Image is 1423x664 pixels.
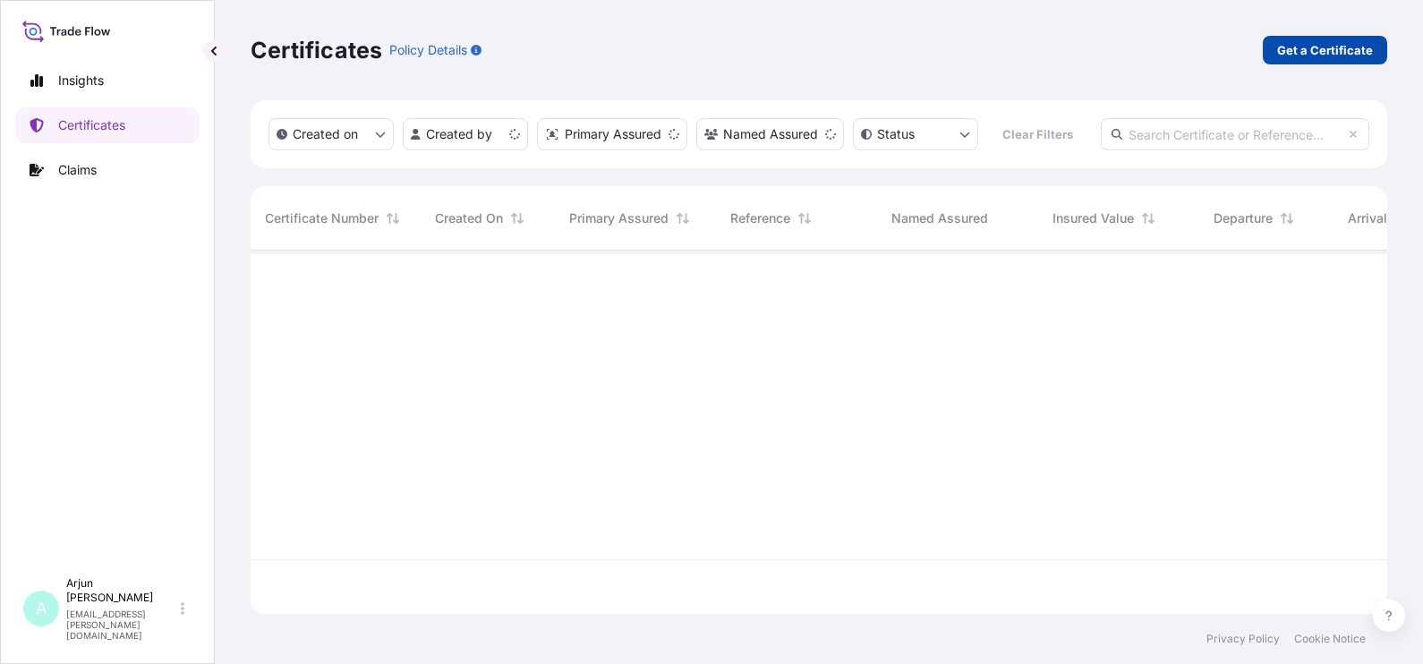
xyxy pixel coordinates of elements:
[1348,209,1387,227] span: Arrival
[1263,36,1387,64] a: Get a Certificate
[891,209,988,227] span: Named Assured
[723,125,818,143] p: Named Assured
[403,118,528,150] button: createdBy Filter options
[1002,125,1073,143] p: Clear Filters
[58,116,125,134] p: Certificates
[853,118,978,150] button: certificateStatus Filter options
[537,118,687,150] button: distributor Filter options
[987,120,1087,149] button: Clear Filters
[265,209,379,227] span: Certificate Number
[794,208,815,229] button: Sort
[66,576,177,605] p: Arjun [PERSON_NAME]
[565,125,661,143] p: Primary Assured
[435,209,503,227] span: Created On
[58,72,104,89] p: Insights
[251,36,382,64] p: Certificates
[877,125,915,143] p: Status
[426,125,492,143] p: Created by
[66,609,177,641] p: [EMAIL_ADDRESS][PERSON_NAME][DOMAIN_NAME]
[1052,209,1134,227] span: Insured Value
[389,41,467,59] p: Policy Details
[507,208,528,229] button: Sort
[58,161,97,179] p: Claims
[1276,208,1298,229] button: Sort
[15,152,200,188] a: Claims
[672,208,694,229] button: Sort
[15,63,200,98] a: Insights
[1214,209,1273,227] span: Departure
[293,125,358,143] p: Created on
[15,107,200,143] a: Certificates
[268,118,394,150] button: createdOn Filter options
[1206,632,1280,646] a: Privacy Policy
[1294,632,1366,646] a: Cookie Notice
[382,208,404,229] button: Sort
[1138,208,1159,229] button: Sort
[36,600,47,617] span: A
[569,209,669,227] span: Primary Assured
[730,209,790,227] span: Reference
[1277,41,1373,59] p: Get a Certificate
[1101,118,1369,150] input: Search Certificate or Reference...
[696,118,844,150] button: cargoOwner Filter options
